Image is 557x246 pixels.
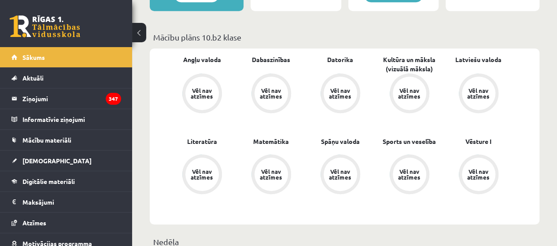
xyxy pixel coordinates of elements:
i: 347 [106,93,121,105]
div: Vēl nav atzīmes [190,169,214,180]
a: Vēl nav atzīmes [236,154,306,196]
a: Mācību materiāli [11,130,121,150]
a: Literatūra [187,137,217,146]
span: Aktuāli [22,74,44,82]
div: Vēl nav atzīmes [397,88,422,99]
a: Sākums [11,47,121,67]
a: [DEMOGRAPHIC_DATA] [11,151,121,171]
a: Ziņojumi347 [11,88,121,109]
legend: Informatīvie ziņojumi [22,109,121,129]
a: Vēsture I [465,137,491,146]
div: Vēl nav atzīmes [466,88,491,99]
div: Vēl nav atzīmes [259,169,284,180]
a: Vēl nav atzīmes [375,73,444,115]
legend: Ziņojumi [22,88,121,109]
div: Vēl nav atzīmes [466,169,491,180]
a: Atzīmes [11,213,121,233]
span: Sākums [22,53,45,61]
p: Mācību plāns 10.b2 klase [153,31,536,43]
a: Dabaszinības [252,55,290,64]
a: Sports un veselība [383,137,436,146]
a: Vēl nav atzīmes [167,154,236,196]
a: Digitālie materiāli [11,171,121,191]
a: Vēl nav atzīmes [444,73,513,115]
a: Maksājumi [11,192,121,212]
a: Vēl nav atzīmes [375,154,444,196]
span: Mācību materiāli [22,136,71,144]
legend: Maksājumi [22,192,121,212]
a: Aktuāli [11,68,121,88]
div: Vēl nav atzīmes [328,169,353,180]
span: [DEMOGRAPHIC_DATA] [22,157,92,165]
a: Vēl nav atzīmes [306,154,375,196]
a: Angļu valoda [183,55,221,64]
a: Matemātika [253,137,289,146]
a: Datorika [327,55,353,64]
a: Kultūra un māksla (vizuālā māksla) [375,55,444,73]
a: Spāņu valoda [321,137,360,146]
div: Vēl nav atzīmes [259,88,284,99]
div: Vēl nav atzīmes [328,88,353,99]
span: Digitālie materiāli [22,177,75,185]
a: Rīgas 1. Tālmācības vidusskola [10,15,80,37]
a: Vēl nav atzīmes [444,154,513,196]
div: Vēl nav atzīmes [397,169,422,180]
a: Vēl nav atzīmes [236,73,306,115]
span: Atzīmes [22,219,46,227]
a: Vēl nav atzīmes [167,73,236,115]
a: Vēl nav atzīmes [306,73,375,115]
div: Vēl nav atzīmes [190,88,214,99]
a: Latviešu valoda [455,55,502,64]
a: Informatīvie ziņojumi [11,109,121,129]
